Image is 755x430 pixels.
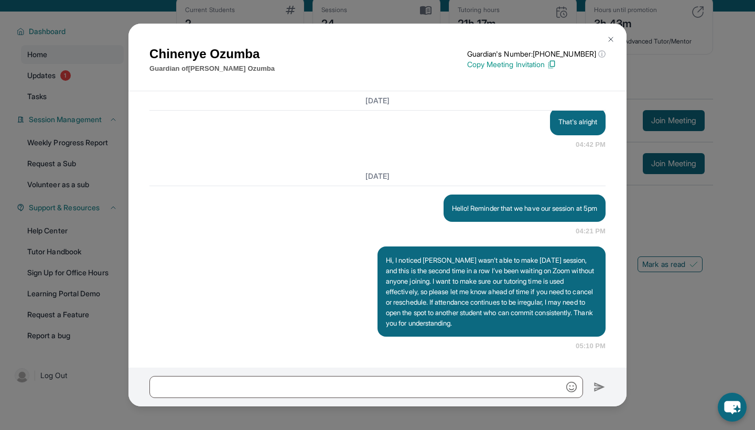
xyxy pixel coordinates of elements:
[149,171,606,181] h3: [DATE]
[576,341,606,351] span: 05:10 PM
[607,35,615,44] img: Close Icon
[452,203,597,213] p: Hello! Reminder that we have our session at 5pm
[558,116,597,127] p: That's alright
[594,381,606,393] img: Send icon
[149,95,606,106] h3: [DATE]
[149,63,275,74] p: Guardian of [PERSON_NAME] Ozumba
[467,59,606,70] p: Copy Meeting Invitation
[718,393,747,422] button: chat-button
[547,60,556,69] img: Copy Icon
[598,49,606,59] span: ⓘ
[467,49,606,59] p: Guardian's Number: [PHONE_NUMBER]
[576,226,606,236] span: 04:21 PM
[386,255,597,328] p: Hi, I noticed [PERSON_NAME] wasn’t able to make [DATE] session, and this is the second time in a ...
[576,139,606,150] span: 04:42 PM
[566,382,577,392] img: Emoji
[149,45,275,63] h1: Chinenye Ozumba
